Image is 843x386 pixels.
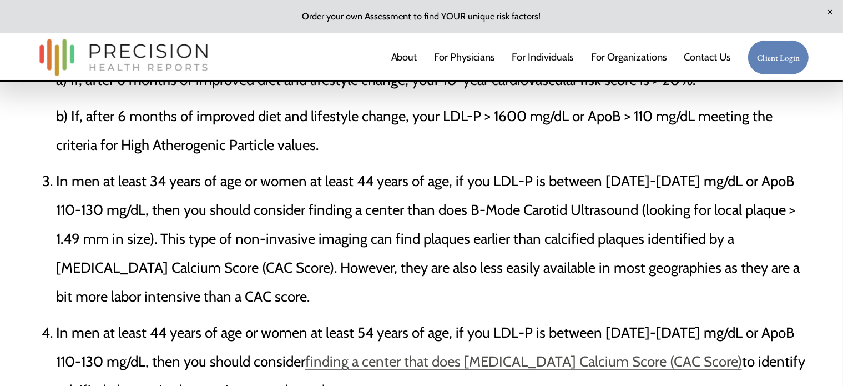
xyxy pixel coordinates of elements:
[748,40,809,75] a: Client Login
[305,353,742,370] a: finding a center that does [MEDICAL_DATA] Calcium Score (CAC Score)
[56,102,810,159] p: b) If, after 6 months of improved diet and lifestyle change, your LDL-P > 1600 mg/dL or ApoB > 11...
[591,47,667,68] span: For Organizations
[56,167,810,311] p: In men at least 34 years of age or women at least 44 years of age, if you LDL‐P is between [DATE]...
[788,333,843,386] iframe: Chat Widget
[591,46,667,68] a: folder dropdown
[434,46,495,68] a: For Physicians
[512,46,574,68] a: For Individuals
[34,34,214,81] img: Precision Health Reports
[684,46,731,68] a: Contact Us
[391,46,417,68] a: About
